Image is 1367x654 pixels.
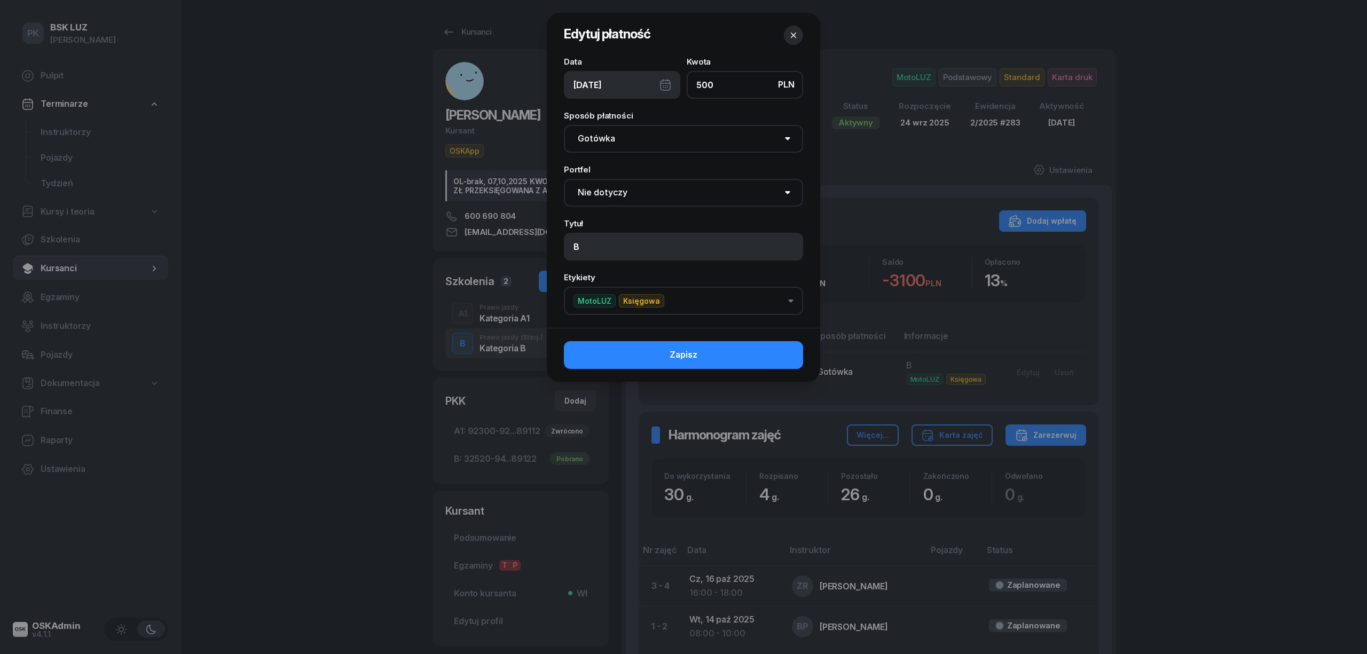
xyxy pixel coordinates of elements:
[564,26,650,42] span: Edytuj płatność
[687,71,803,99] input: 0
[564,287,803,315] button: MotoLUZKsięgowa
[670,348,697,362] span: Zapisz
[619,294,664,308] span: Księgowa
[573,294,616,308] span: MotoLUZ
[564,341,803,369] button: Zapisz
[564,233,803,261] input: Np. zaliczka, pierwsza rata...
